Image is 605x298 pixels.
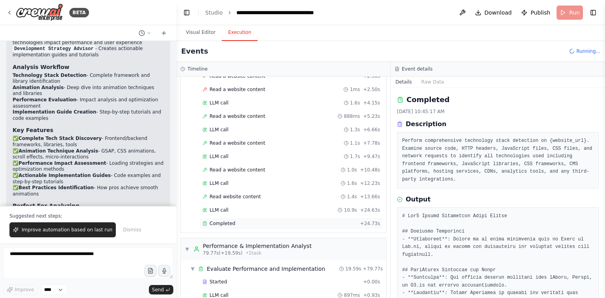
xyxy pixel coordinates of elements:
button: Upload files [145,265,156,277]
strong: Best Practices Identification [19,185,94,190]
button: Send [149,285,173,294]
span: 1.3s [350,127,360,133]
div: [DATE] 10:45:17 AM [397,108,599,115]
h3: Output [406,195,431,204]
span: 1.4s [347,194,357,200]
span: Read a website content [210,86,265,93]
button: Show right sidebar [588,7,599,18]
h3: Event details [402,66,432,72]
button: Improve [3,285,37,295]
span: ▼ [185,246,189,252]
h2: Events [181,46,208,57]
button: Raw Data [417,76,449,88]
span: 79.77s (+19.59s) [203,250,243,256]
pre: Perform comprehensive technology stack detection on {website_url}. Examine source code, HTTP head... [402,137,594,183]
button: Dismiss [119,222,145,237]
li: - Step-by-step tutorials and code examples [13,109,164,121]
span: Send [152,287,164,293]
span: Publish [531,9,550,17]
img: Logo [16,4,63,21]
span: Dismiss [123,227,141,233]
div: Evaluate Performance and Implementation [207,265,325,273]
button: Click to speak your automation idea [158,265,170,277]
span: Improve [15,287,34,293]
span: 19.59s [345,266,362,272]
span: LLM call [210,180,228,186]
span: + 79.77s [363,266,383,272]
button: Execution [222,24,258,41]
button: Download [472,6,515,20]
span: + 5.23s [363,113,380,119]
strong: Performance Impact Assessment [19,160,106,166]
div: Performance & Implementation Analyst [203,242,312,250]
button: Improve automation based on last run [9,222,116,237]
span: 1.0s [347,167,357,173]
span: 1.6s [347,180,357,186]
strong: Key Features [13,127,53,133]
span: Started [210,279,227,285]
span: + 24.73s [360,220,380,227]
span: 1.1s [350,140,360,146]
nav: breadcrumb [205,9,325,17]
h2: Completed [406,94,449,105]
span: LLM call [210,100,228,106]
span: Read a website content [210,113,265,119]
button: Visual Editor [180,24,222,41]
span: 888ms [344,113,360,119]
strong: Actionable Implementation Guides [19,173,111,178]
span: + 4.15s [363,100,380,106]
span: Download [484,9,512,17]
span: 1.7s [350,153,360,160]
span: + 7.78s [363,140,380,146]
li: - Complete framework and library identification [13,73,164,85]
span: Read a website content [210,140,265,146]
li: - Creates actionable implementation guides and tutorials [13,46,164,58]
span: + 12.23s [360,180,380,186]
span: 10.9s [344,207,357,213]
span: Read website content [210,194,261,200]
span: LLM call [210,207,228,213]
p: Suggested next steps: [9,213,167,219]
strong: Animation Technique Analysis [19,148,98,154]
span: + 24.63s [360,207,380,213]
button: Switch to previous chat [135,28,154,38]
li: - Impact analysis and optimization assessment [13,97,164,109]
button: Details [391,76,417,88]
span: + 0.00s [363,279,380,285]
button: Hide left sidebar [181,7,192,18]
code: Development Strategy Advisor [13,45,95,52]
span: • 1 task [246,250,262,256]
span: 1ms [350,86,360,93]
h3: Description [406,119,446,129]
li: - Deep dive into animation techniques and libraries [13,85,164,97]
span: Running... [576,48,600,54]
h3: Timeline [187,66,208,72]
span: + 2.50s [363,86,380,93]
a: Studio [205,9,223,16]
button: Start a new chat [158,28,170,38]
p: ✅ - Frontend/backend frameworks, libraries, tools ✅ - GSAP, CSS animations, scroll effects, micro... [13,136,164,197]
span: + 13.66s [360,194,380,200]
strong: Technology Stack Detection [13,73,87,78]
div: BETA [69,8,89,17]
span: LLM call [210,153,228,160]
span: + 10.48s [360,167,380,173]
strong: Perfect For Analyzing [13,203,80,209]
strong: Implementation Guide Creation [13,109,97,115]
strong: Complete Tech Stack Discovery [19,136,102,141]
span: + 6.66s [363,127,380,133]
strong: Analysis Workflow [13,64,69,70]
span: 1.6s [350,100,360,106]
span: + 9.47s [363,153,380,160]
strong: Animation Analysis [13,85,64,90]
span: Improve automation based on last run [22,227,112,233]
span: Read a website content [210,167,265,173]
span: LLM call [210,127,228,133]
button: Publish [518,6,553,20]
strong: Performance Evaluation [13,97,76,102]
span: Completed [210,220,235,227]
span: ▼ [190,266,195,272]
